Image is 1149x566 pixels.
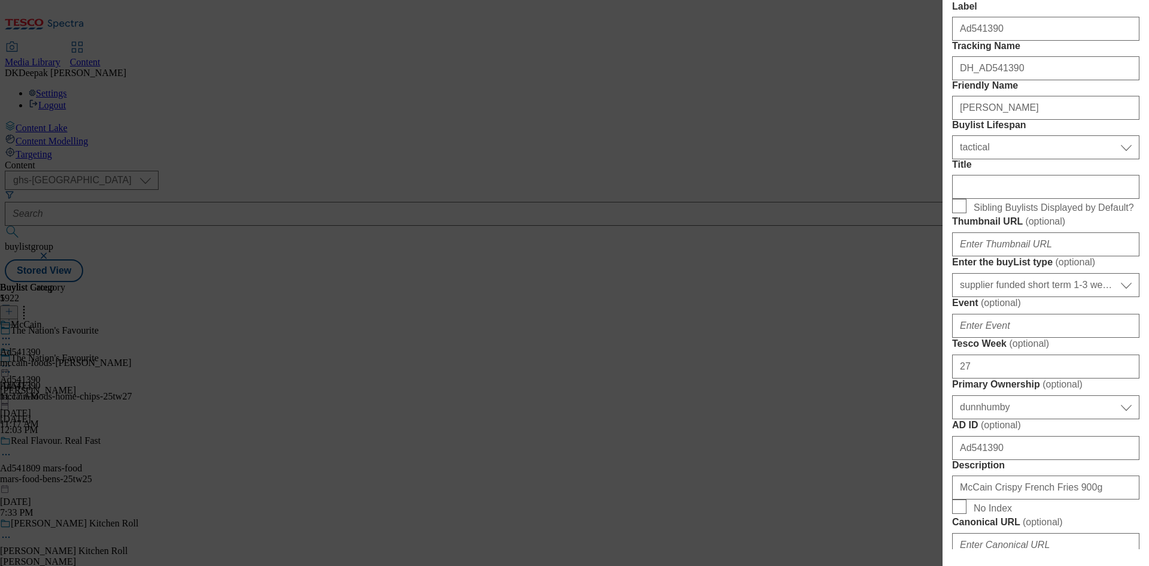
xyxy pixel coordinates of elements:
[952,338,1139,350] label: Tesco Week
[952,120,1139,131] label: Buylist Lifespan
[952,216,1139,228] label: Thumbnail URL
[1055,257,1095,267] span: ( optional )
[1009,338,1049,349] span: ( optional )
[952,175,1139,199] input: Enter Title
[952,159,1139,170] label: Title
[952,436,1139,460] input: Enter AD ID
[974,202,1134,213] span: Sibling Buylists Displayed by Default?
[952,96,1139,120] input: Enter Friendly Name
[952,56,1139,80] input: Enter Tracking Name
[952,41,1139,52] label: Tracking Name
[1042,379,1083,389] span: ( optional )
[952,379,1139,391] label: Primary Ownership
[952,232,1139,256] input: Enter Thumbnail URL
[974,503,1012,514] span: No Index
[952,17,1139,41] input: Enter Label
[952,297,1139,309] label: Event
[952,516,1139,528] label: Canonical URL
[952,476,1139,500] input: Enter Description
[952,419,1139,431] label: AD ID
[981,298,1021,308] span: ( optional )
[952,1,1139,12] label: Label
[952,355,1139,379] input: Enter Tesco Week
[952,80,1139,91] label: Friendly Name
[952,314,1139,338] input: Enter Event
[952,533,1139,557] input: Enter Canonical URL
[952,460,1139,471] label: Description
[981,420,1021,430] span: ( optional )
[952,256,1139,268] label: Enter the buyList type
[1025,216,1065,226] span: ( optional )
[1023,517,1063,527] span: ( optional )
